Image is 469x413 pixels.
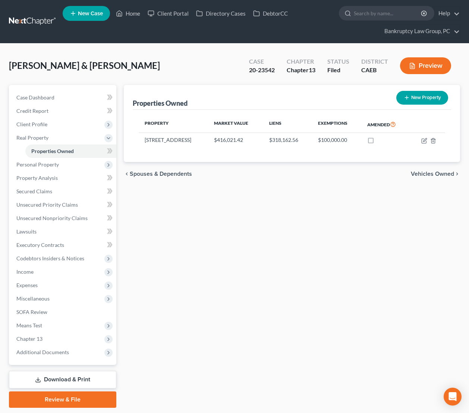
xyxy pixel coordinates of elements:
[133,99,188,108] div: Properties Owned
[16,134,48,141] span: Real Property
[10,198,116,212] a: Unsecured Priority Claims
[400,57,451,74] button: Preview
[381,25,460,38] a: Bankruptcy Law Group, PC
[124,171,192,177] button: chevron_left Spouses & Dependents
[144,7,192,20] a: Client Portal
[16,349,69,355] span: Additional Documents
[396,91,448,105] button: New Property
[78,11,103,16] span: New Case
[309,66,315,73] span: 13
[10,91,116,104] a: Case Dashboard
[31,148,74,154] span: Properties Owned
[16,215,88,221] span: Unsecured Nonpriority Claims
[444,388,462,406] div: Open Intercom Messenger
[9,371,116,388] a: Download & Print
[16,269,34,275] span: Income
[16,322,42,328] span: Means Test
[16,94,54,101] span: Case Dashboard
[361,57,388,66] div: District
[287,57,315,66] div: Chapter
[9,60,160,71] span: [PERSON_NAME] & [PERSON_NAME]
[208,133,263,147] td: $416,021.42
[16,336,43,342] span: Chapter 13
[130,171,192,177] span: Spouses & Dependents
[10,212,116,225] a: Unsecured Nonpriority Claims
[16,108,48,114] span: Credit Report
[10,185,116,198] a: Secured Claims
[411,171,460,177] button: Vehicles Owned chevron_right
[263,133,312,147] td: $318,162.56
[249,57,275,66] div: Case
[249,66,275,74] div: 20-23542
[16,161,59,168] span: Personal Property
[139,133,208,147] td: [STREET_ADDRESS]
[124,171,130,177] i: chevron_left
[112,7,144,20] a: Home
[16,242,64,248] span: Executory Contracts
[361,66,388,74] div: CAEB
[10,238,116,252] a: Executory Contracts
[263,116,312,133] th: Liens
[411,171,454,177] span: Vehicles Owned
[16,188,52,194] span: Secured Claims
[16,309,47,315] span: SOFA Review
[16,175,58,181] span: Property Analysis
[16,295,50,302] span: Miscellaneous
[16,282,38,288] span: Expenses
[10,171,116,185] a: Property Analysis
[10,225,116,238] a: Lawsuits
[25,144,116,158] a: Properties Owned
[361,116,410,133] th: Amended
[249,7,292,20] a: DebtorCC
[10,305,116,319] a: SOFA Review
[327,57,349,66] div: Status
[16,201,78,208] span: Unsecured Priority Claims
[435,7,460,20] a: Help
[9,391,116,408] a: Review & File
[454,171,460,177] i: chevron_right
[16,121,47,127] span: Client Profile
[312,133,361,147] td: $100,000.00
[208,116,263,133] th: Market Value
[139,116,208,133] th: Property
[287,66,315,74] div: Chapter
[327,66,349,74] div: Filed
[16,228,37,235] span: Lawsuits
[10,104,116,118] a: Credit Report
[192,7,249,20] a: Directory Cases
[354,6,422,20] input: Search by name...
[16,255,84,261] span: Codebtors Insiders & Notices
[312,116,361,133] th: Exemptions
